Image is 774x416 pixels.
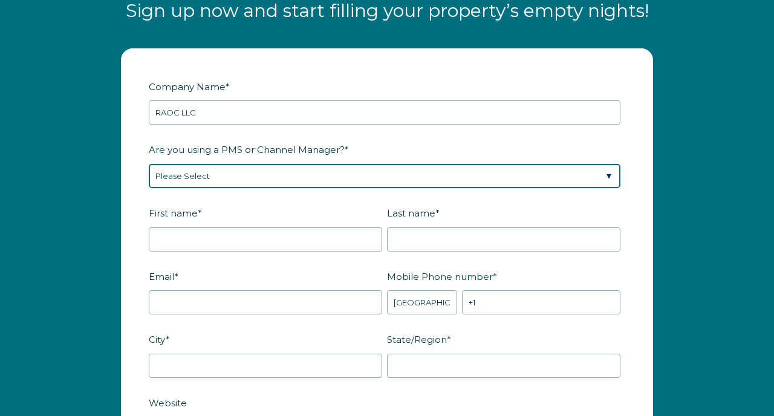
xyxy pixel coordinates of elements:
[149,267,174,286] span: Email
[149,330,166,349] span: City
[387,204,435,223] span: Last name
[149,204,198,223] span: First name
[149,394,187,412] span: Website
[387,330,447,349] span: State/Region
[149,140,345,159] span: Are you using a PMS or Channel Manager?
[149,77,226,96] span: Company Name
[387,267,493,286] span: Mobile Phone number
